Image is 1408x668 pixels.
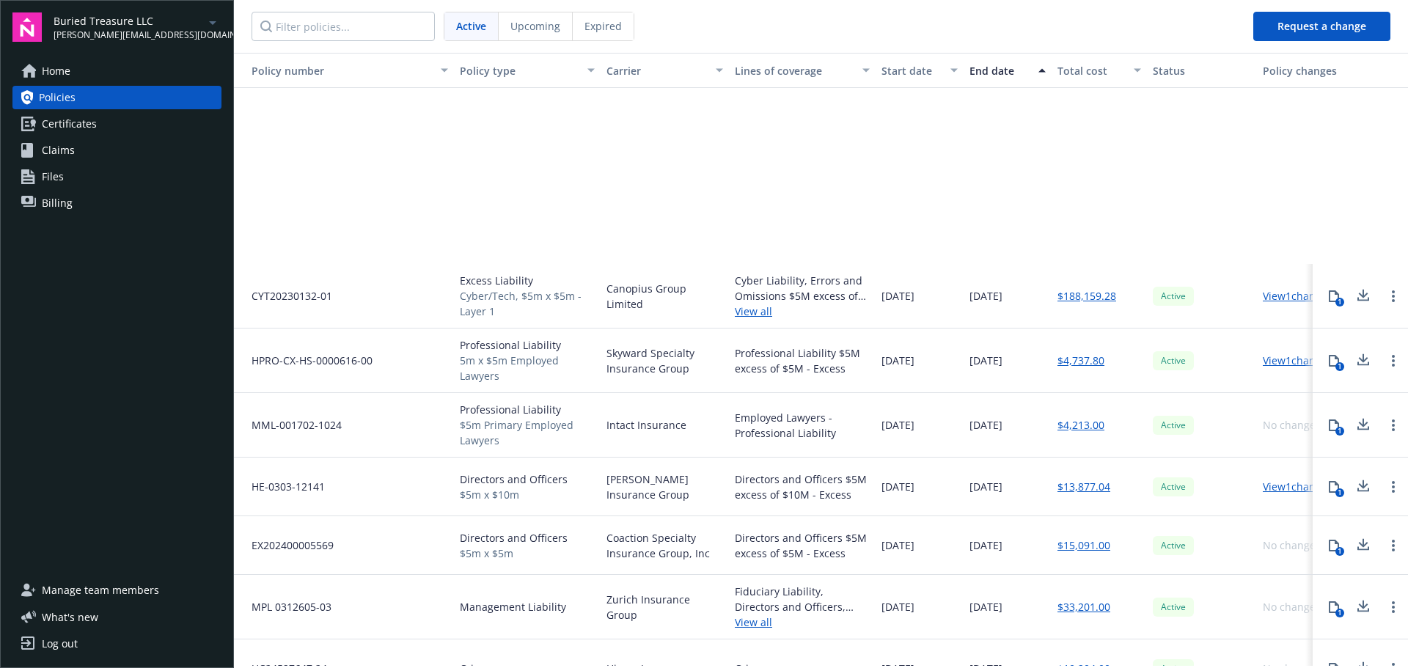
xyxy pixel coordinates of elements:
div: 1 [1335,298,1344,307]
span: Directors and Officers [460,530,568,546]
span: MML-001702-1024 [240,417,342,433]
span: Professional Liability [460,337,595,353]
div: Policy changes [1263,63,1343,78]
div: End date [969,63,1030,78]
button: 1 [1319,531,1349,560]
div: Start date [881,63,942,78]
span: Active [1159,601,1188,614]
span: Intact Insurance [606,417,686,433]
a: View all [735,304,870,319]
span: [DATE] [881,417,914,433]
button: Policy type [454,53,601,88]
a: $15,091.00 [1057,537,1110,553]
div: Cyber Liability, Errors and Omissions $5M excess of $5M - Excess [735,273,870,304]
a: arrowDropDown [204,13,221,31]
span: Active [1159,419,1188,432]
span: [DATE] [881,537,914,553]
span: What ' s new [42,609,98,625]
span: Active [1159,480,1188,493]
button: Start date [876,53,964,88]
div: Directors and Officers $5M excess of $5M - Excess [735,530,870,561]
div: Status [1153,63,1251,78]
span: Manage team members [42,579,159,602]
span: [DATE] [969,288,1002,304]
a: $33,201.00 [1057,599,1110,614]
span: Skyward Specialty Insurance Group [606,345,723,376]
div: Policy number [240,63,432,78]
div: Total cost [1057,63,1125,78]
span: Zurich Insurance Group [606,592,723,623]
span: Active [1159,539,1188,552]
button: Buried Treasure LLC[PERSON_NAME][EMAIL_ADDRESS][DOMAIN_NAME]arrowDropDown [54,12,221,42]
a: $4,737.80 [1057,353,1104,368]
span: [PERSON_NAME] Insurance Group [606,471,723,502]
span: HE-0303-12141 [240,479,325,494]
div: Lines of coverage [735,63,854,78]
span: Active [456,18,486,34]
button: Carrier [601,53,729,88]
span: [DATE] [969,537,1002,553]
span: Files [42,165,64,188]
a: $188,159.28 [1057,288,1116,304]
a: Claims [12,139,221,162]
img: navigator-logo.svg [12,12,42,42]
span: Buried Treasure LLC [54,13,204,29]
button: Request a change [1253,12,1390,41]
button: Lines of coverage [729,53,876,88]
a: View all [735,614,870,630]
div: 1 [1335,362,1344,371]
span: Directors and Officers [460,471,568,487]
button: End date [964,53,1052,88]
span: [DATE] [881,479,914,494]
span: Professional Liability [460,402,595,417]
span: Policies [39,86,76,109]
span: [DATE] [969,417,1002,433]
a: Open options [1385,287,1402,305]
span: 5m x $5m Employed Lawyers [460,353,595,383]
button: Status [1147,53,1257,88]
a: View 1 changes [1263,353,1332,367]
a: Billing [12,191,221,215]
a: Files [12,165,221,188]
div: Toggle SortBy [240,63,432,78]
div: Employed Lawyers - Professional Liability [735,410,870,441]
span: Home [42,59,70,83]
span: Certificates [42,112,97,136]
span: Coaction Specialty Insurance Group, Inc [606,530,723,561]
span: [DATE] [969,599,1002,614]
span: Management Liability [460,599,566,614]
button: Policy changes [1257,53,1349,88]
div: Directors and Officers $5M excess of $10M - Excess [735,471,870,502]
div: 1 [1335,609,1344,617]
div: 1 [1335,488,1344,497]
div: Fiduciary Liability, Directors and Officers, Employment Practices Liability [735,584,870,614]
button: 1 [1319,346,1349,375]
a: Home [12,59,221,83]
div: 1 [1335,427,1344,436]
a: $13,877.04 [1057,479,1110,494]
div: No changes [1263,537,1321,553]
a: Open options [1385,598,1402,616]
span: [DATE] [881,288,914,304]
span: CYT20230132-01 [240,288,332,304]
a: Open options [1385,352,1402,370]
div: 1 [1335,547,1344,556]
span: [DATE] [881,599,914,614]
div: Log out [42,632,78,656]
span: Cyber/Tech, $5m x $5m - Layer 1 [460,288,595,319]
span: MPL 0312605-03 [240,599,331,614]
span: $5m x $5m [460,546,568,561]
span: $5m x $10m [460,487,568,502]
span: [DATE] [969,353,1002,368]
button: Total cost [1052,53,1147,88]
span: HPRO-CX-HS-0000616-00 [240,353,373,368]
a: Manage team members [12,579,221,602]
div: Professional Liability $5M excess of $5M - Excess [735,345,870,376]
span: Billing [42,191,73,215]
a: Open options [1385,537,1402,554]
span: [PERSON_NAME][EMAIL_ADDRESS][DOMAIN_NAME] [54,29,204,42]
span: EX202400005569 [240,537,334,553]
span: Canopius Group Limited [606,281,723,312]
span: Claims [42,139,75,162]
a: Certificates [12,112,221,136]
